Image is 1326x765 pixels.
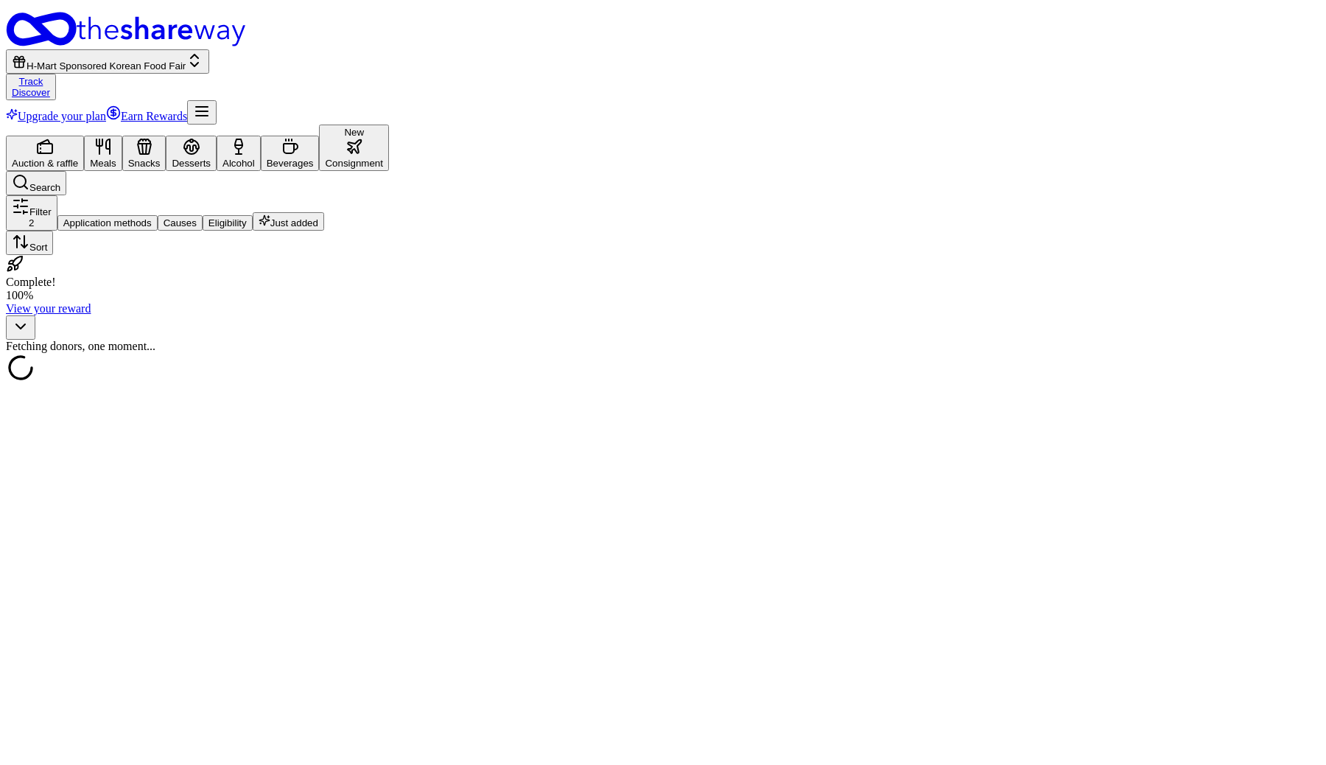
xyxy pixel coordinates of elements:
a: Upgrade your plan [6,110,106,122]
div: Complete! [6,276,1320,302]
div: Consignment [325,158,383,169]
button: Sort [6,231,53,255]
a: Home [6,12,1320,49]
a: Track [19,76,43,87]
a: Discover [12,87,50,98]
button: Filter2 [6,195,57,231]
button: Just added [253,212,324,231]
div: Application methods [63,217,152,228]
a: View your reward [6,302,91,315]
span: Sort [29,242,47,253]
div: Eligibility [208,217,247,228]
div: Beverages [267,158,314,169]
div: 2 [12,217,52,228]
button: TrackDiscover [6,74,56,100]
span: H-Mart Sponsored Korean Food Fair [27,60,186,71]
button: H-Mart Sponsored Korean Food Fair [6,49,209,74]
div: Causes [164,217,197,228]
div: Auction & raffle [12,158,78,169]
button: Causes [158,215,203,231]
button: Eligibility [203,215,253,231]
div: Alcohol [222,158,255,169]
button: Application methods [57,215,158,231]
span: Just added [270,217,318,228]
div: 100 % [6,289,1320,302]
div: New [325,127,383,138]
div: Meals [90,158,116,169]
div: Snacks [128,158,161,169]
span: Search [29,182,60,193]
div: Fetching donors, one moment... [6,340,1320,353]
div: Desserts [172,158,211,169]
button: Search [6,171,66,195]
span: Filter [29,206,52,217]
a: Earn Rewards [106,110,187,122]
